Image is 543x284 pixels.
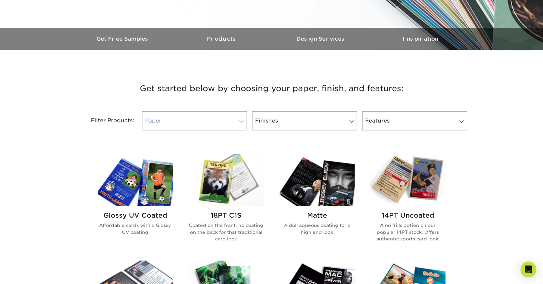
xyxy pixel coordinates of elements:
[189,154,264,206] img: 18PT C1S Trading Cards
[173,36,272,42] h3: Products
[98,154,173,253] a: Glossy UV Coated Trading Cards Glossy UV Coated Affordable cards with a Glossy UV coating
[272,28,371,50] a: Design Services
[370,154,446,253] a: 14PT Uncoated Trading Cards 14PT Uncoated A no frills option on our popular 14PT stock. Offers au...
[189,154,264,253] a: 18PT C1S Trading Cards 18PT C1S Coated on the front, no coating on the back for that traditional ...
[362,111,467,130] a: Features
[371,28,470,50] a: Inspiration
[272,36,371,42] h3: Design Services
[252,111,357,130] a: Finishes
[280,154,355,253] a: Matte Trading Cards Matte A dull aqueous coating for a high end look
[173,28,272,50] a: Products
[98,154,173,206] img: Glossy UV Coated Trading Cards
[98,222,173,235] p: Affordable cards with a Glossy UV coating
[73,28,173,50] a: Get Free Samples
[280,154,355,206] img: Matte Trading Cards
[73,111,139,130] div: Filter Products:
[521,262,536,277] div: Open Intercom Messenger
[370,211,446,219] h2: 14PT Uncoated
[371,36,470,42] h3: Inspiration
[189,211,264,219] h2: 18PT C1S
[142,111,247,130] a: Paper
[98,211,173,219] h2: Glossy UV Coated
[73,36,173,42] h3: Get Free Samples
[280,222,355,235] p: A dull aqueous coating for a high end look
[78,74,465,103] h3: Get started below by choosing your paper, finish, and features:
[370,222,446,242] p: A no frills option on our popular 14PT stock. Offers authentic sports card look.
[370,154,446,206] img: 14PT Uncoated Trading Cards
[189,222,264,242] p: Coated on the front, no coating on the back for that traditional card look
[280,211,355,219] h2: Matte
